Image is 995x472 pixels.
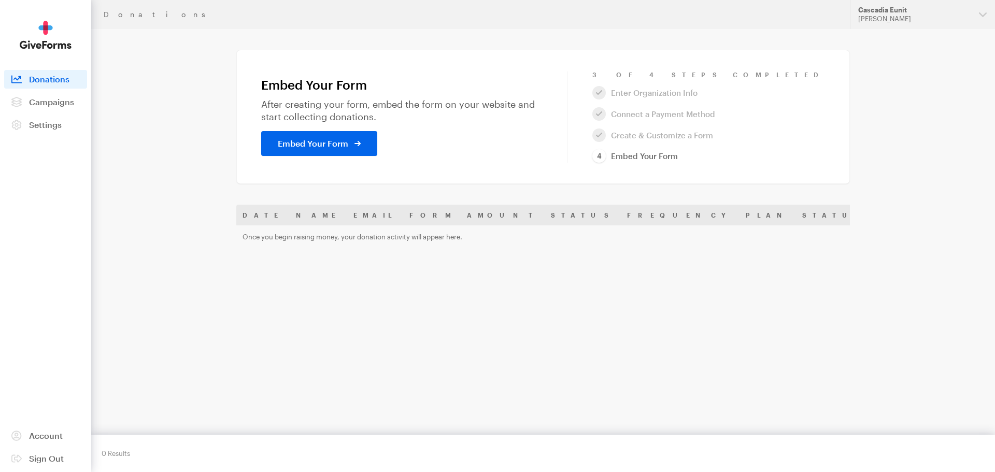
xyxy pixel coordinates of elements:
th: Amount [461,205,545,225]
span: Sign Out [29,453,64,463]
div: 3 of 4 Steps Completed [592,70,825,79]
a: Settings [4,116,87,134]
th: Plan Status [740,205,872,225]
a: Embed Your Form [261,131,377,156]
div: Cascadia Eunit [858,6,971,15]
a: Donations [4,70,87,89]
span: Donations [29,74,69,84]
th: Frequency [621,205,740,225]
th: Email [347,205,403,225]
span: Settings [29,120,62,130]
th: Form [403,205,461,225]
th: Date [236,205,290,225]
th: Status [545,205,621,225]
div: [PERSON_NAME] [858,15,971,23]
p: After creating your form, embed the form on your website and start collecting donations. [261,98,542,122]
a: Sign Out [4,449,87,468]
a: Account [4,426,87,445]
div: 0 Results [102,445,130,462]
img: GiveForms [20,21,72,49]
th: Name [290,205,347,225]
span: Embed Your Form [278,137,348,150]
span: Account [29,431,63,440]
a: Embed Your Form [592,149,678,163]
span: Campaigns [29,97,74,107]
a: Campaigns [4,93,87,111]
h1: Embed Your Form [261,78,542,92]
